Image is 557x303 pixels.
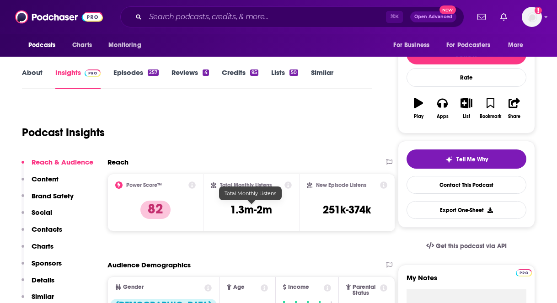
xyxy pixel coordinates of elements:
h2: Reach [107,158,129,166]
button: Brand Safety [21,191,74,208]
button: tell me why sparkleTell Me Why [407,149,526,169]
div: 257 [148,69,159,76]
div: Rate [407,68,526,87]
a: Lists50 [271,68,298,89]
button: Charts [21,242,54,259]
h3: 251k-374k [323,203,371,217]
button: open menu [502,37,535,54]
span: More [508,39,524,52]
label: My Notes [407,273,526,289]
a: InsightsPodchaser Pro [55,68,101,89]
p: Charts [32,242,54,250]
span: Parental Status [353,284,379,296]
span: Logged in as gabriellaippaso [522,7,542,27]
img: Podchaser Pro [516,269,532,276]
span: Tell Me Why [456,156,488,163]
button: open menu [387,37,441,54]
button: Social [21,208,52,225]
span: Gender [123,284,144,290]
p: Content [32,175,59,183]
button: open menu [102,37,153,54]
h2: Audience Demographics [107,260,191,269]
a: Contact This Podcast [407,176,526,194]
span: Podcasts [28,39,55,52]
button: Contacts [21,225,62,242]
button: Sponsors [21,259,62,276]
p: Contacts [32,225,62,234]
div: Share [508,114,520,119]
p: Social [32,208,52,217]
a: Reviews4 [171,68,209,89]
div: 4 [203,69,209,76]
p: Similar [32,292,54,301]
div: 95 [250,69,258,76]
h3: 1.3m-2m [230,203,272,217]
a: Show notifications dropdown [497,9,511,25]
button: List [455,92,478,125]
button: Reach & Audience [21,158,93,175]
div: Search podcasts, credits, & more... [120,6,464,27]
p: 82 [140,201,171,219]
span: Open Advanced [414,15,452,19]
span: New [439,5,456,14]
a: Similar [311,68,333,89]
span: Age [233,284,245,290]
button: Open AdvancedNew [410,11,456,22]
span: For Podcasters [446,39,490,52]
div: Play [414,114,423,119]
button: open menu [440,37,503,54]
input: Search podcasts, credits, & more... [145,10,386,24]
svg: Add a profile image [535,7,542,14]
img: Podchaser Pro [85,69,101,77]
a: Charts [66,37,97,54]
h2: New Episode Listens [316,182,366,188]
h2: Total Monthly Listens [220,182,272,188]
button: Share [503,92,526,125]
span: For Business [393,39,429,52]
img: Podchaser - Follow, Share and Rate Podcasts [15,8,103,26]
span: Total Monthly Listens [225,190,276,197]
div: Apps [437,114,449,119]
button: Details [21,276,54,292]
a: About [22,68,43,89]
span: ⌘ K [386,11,403,23]
button: Apps [430,92,454,125]
p: Sponsors [32,259,62,267]
a: Get this podcast via API [419,235,514,257]
img: tell me why sparkle [445,156,453,163]
div: Bookmark [480,114,501,119]
p: Reach & Audience [32,158,93,166]
div: List [463,114,470,119]
button: Show profile menu [522,7,542,27]
button: Play [407,92,430,125]
button: Content [21,175,59,191]
p: Brand Safety [32,191,74,200]
span: Income [288,284,309,290]
button: Export One-Sheet [407,201,526,219]
button: Bookmark [478,92,502,125]
img: User Profile [522,7,542,27]
span: Charts [72,39,92,52]
h2: Power Score™ [126,182,162,188]
a: Pro website [516,268,532,276]
span: Get this podcast via API [436,242,507,250]
h1: Podcast Insights [22,126,105,139]
button: open menu [22,37,67,54]
a: Episodes257 [113,68,159,89]
p: Details [32,276,54,284]
a: Credits95 [222,68,258,89]
a: Show notifications dropdown [474,9,489,25]
div: 50 [289,69,298,76]
span: Monitoring [108,39,141,52]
